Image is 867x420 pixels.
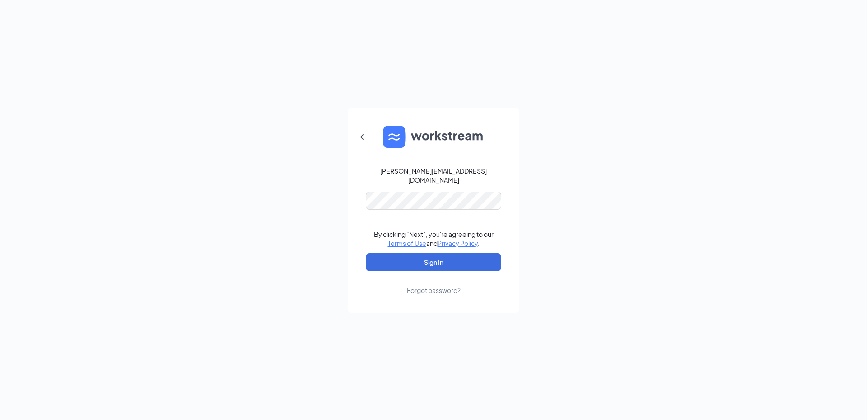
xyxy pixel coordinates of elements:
a: Privacy Policy [438,239,478,247]
div: [PERSON_NAME][EMAIL_ADDRESS][DOMAIN_NAME] [366,166,501,184]
button: ArrowLeftNew [352,126,374,148]
div: Forgot password? [407,286,461,295]
svg: ArrowLeftNew [358,132,368,142]
a: Forgot password? [407,271,461,295]
a: Terms of Use [388,239,426,247]
div: By clicking "Next", you're agreeing to our and . [374,230,494,248]
button: Sign In [366,253,501,271]
img: WS logo and Workstream text [383,126,484,148]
